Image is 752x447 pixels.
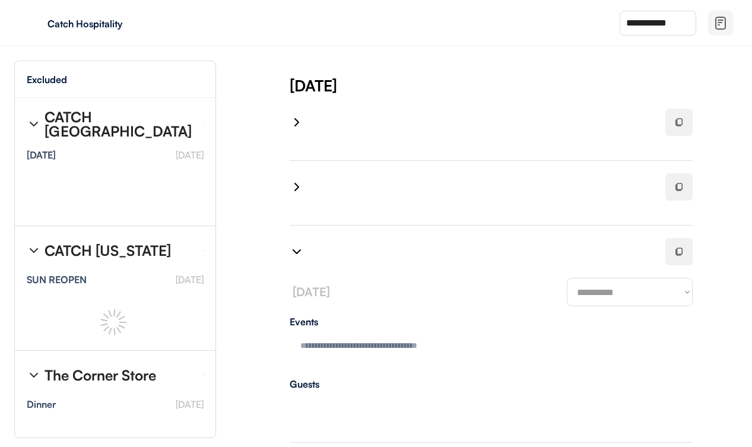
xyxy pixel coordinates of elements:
[47,19,197,28] div: Catch Hospitality
[290,379,693,389] div: Guests
[176,149,204,161] font: [DATE]
[27,275,87,284] div: SUN REOPEN
[290,245,304,259] img: chevron-right%20%281%29.svg
[27,243,41,258] img: chevron-right%20%281%29.svg
[290,75,752,96] div: [DATE]
[290,115,304,129] img: chevron-right%20%281%29.svg
[45,243,171,258] div: CATCH [US_STATE]
[290,317,693,326] div: Events
[713,16,728,30] img: file-02.svg
[27,400,56,409] div: Dinner
[290,180,304,194] img: chevron-right%20%281%29.svg
[293,284,330,299] font: [DATE]
[27,150,56,160] div: [DATE]
[176,398,204,410] font: [DATE]
[176,274,204,286] font: [DATE]
[27,117,41,131] img: chevron-right%20%281%29.svg
[45,110,193,138] div: CATCH [GEOGRAPHIC_DATA]
[27,368,41,382] img: chevron-right%20%281%29.svg
[24,14,43,33] img: yH5BAEAAAAALAAAAAABAAEAAAIBRAA7
[27,75,67,84] div: Excluded
[45,368,156,382] div: The Corner Store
